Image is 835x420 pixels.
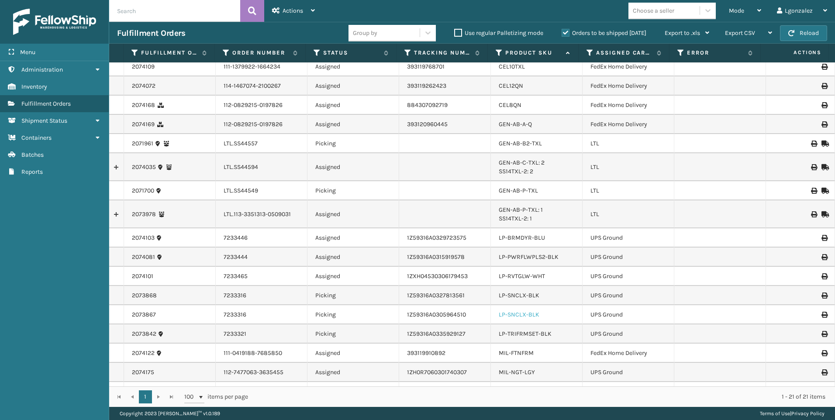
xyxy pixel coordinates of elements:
a: MIL-FTNFRM [499,349,534,357]
td: Assigned [307,382,399,401]
span: Export CSV [725,29,755,37]
a: SS14TXL-2: 1 [499,215,532,222]
a: LP-PWRFLWPLS2-BLK [499,253,559,261]
td: LTL.SS44557 [216,134,307,153]
td: Assigned [307,344,399,363]
a: 2071961 [132,139,153,148]
td: LTL [583,153,674,181]
span: 100 [184,392,197,401]
p: Copyright 2023 [PERSON_NAME]™ v 1.0.189 [120,407,220,420]
td: Picking [307,134,399,153]
td: FedEx Home Delivery [583,382,674,401]
td: LTL.SS44549 [216,181,307,200]
i: Print Label [821,254,827,260]
a: 2074101 [132,272,153,281]
a: 2071700 [132,186,154,195]
label: Assigned Carrier Service [596,49,652,57]
a: GEN-AB-A-Q [499,120,532,128]
td: LTL [583,181,674,200]
i: Mark as Shipped [821,211,827,217]
span: Administration [21,66,63,73]
td: UPS Ground [583,324,674,344]
a: SS14TXL-2: 2 [499,168,533,175]
td: UPS Ground [583,286,674,305]
td: 7233321 [216,324,307,344]
a: Privacy Policy [791,410,825,417]
i: Print BOL [811,188,816,194]
td: LTL.113-3351313-0509031 [216,200,307,228]
i: Mark as Shipped [821,141,827,147]
button: Reload [780,25,827,41]
a: 2073842 [132,330,156,338]
span: Mode [729,7,744,14]
td: 112-0829215-0197826 [216,115,307,134]
div: | [760,407,825,420]
td: Assigned [307,363,399,382]
a: LP-SNCLX-BLK [499,311,539,318]
td: Assigned [307,96,399,115]
td: Picking [307,305,399,324]
a: 1Z59316A0329723575 [407,234,466,241]
a: 1Z59316A0327813561 [407,292,465,299]
td: LTL.SS44594 [216,153,307,181]
td: Assigned [307,228,399,248]
a: CEL8QN [499,101,521,109]
td: 111-1379922-1664234 [216,57,307,76]
a: 1Z59316A0305964510 [407,311,466,318]
span: items per page [184,390,248,403]
span: Inventory [21,83,47,90]
div: 1 - 21 of 21 items [260,392,825,401]
td: Assigned [307,76,399,96]
span: Actions [763,45,827,60]
td: Assigned [307,248,399,267]
a: 1 [139,390,152,403]
td: UPS Ground [583,248,674,267]
label: Order Number [232,49,289,57]
label: Orders to be shipped [DATE] [562,29,646,37]
i: Print Label [821,312,827,318]
a: 2074169 [132,120,155,129]
td: 111-2283249-6333028 [216,382,307,401]
td: 7233446 [216,228,307,248]
a: GEN-AB-B2-TXL [499,140,542,147]
td: 7233316 [216,286,307,305]
td: UPS Ground [583,363,674,382]
i: Print Label [821,235,827,241]
td: 7233444 [216,248,307,267]
td: LTL [583,134,674,153]
a: CEL10TXL [499,63,525,70]
i: Print Label [821,369,827,375]
a: 2074122 [132,349,155,358]
a: 2074109 [132,62,155,71]
a: GEN-AB-C-TXL: 2 [499,159,545,166]
a: LP-BRMDYR-BLU [499,234,545,241]
td: 112-0829215-0197826 [216,96,307,115]
a: 393120960445 [407,120,448,128]
a: 1ZH0R7060301740307 [407,368,467,376]
td: FedEx Home Delivery [583,96,674,115]
a: 2074175 [132,368,154,377]
label: Error [687,49,743,57]
span: Batches [21,151,44,158]
a: LP-TRIFRMSET-BLK [499,330,552,337]
span: Actions [283,7,303,14]
a: GEN-AB-P-TXL: 1 [499,206,543,213]
td: Assigned [307,115,399,134]
span: Reports [21,168,43,176]
a: 2073868 [132,291,157,300]
a: Terms of Use [760,410,790,417]
i: Print Label [821,350,827,356]
span: Fulfillment Orders [21,100,71,107]
img: logo [13,9,96,35]
td: FedEx Home Delivery [583,57,674,76]
i: Print Label [821,273,827,279]
a: 393119262423 [407,82,446,90]
td: 7233316 [216,305,307,324]
td: Assigned [307,200,399,228]
i: Print Label [821,331,827,337]
h3: Fulfillment Orders [117,28,185,38]
div: Group by [353,28,377,38]
a: 1Z59316A0315919578 [407,253,465,261]
i: Print BOL [811,211,816,217]
td: UPS Ground [583,267,674,286]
